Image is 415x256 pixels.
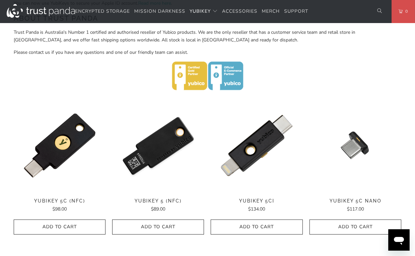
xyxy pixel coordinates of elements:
[211,100,302,191] img: YubiKey 5Ci - Trust Panda
[218,224,295,230] span: Add to Cart
[309,100,401,191] img: YubiKey 5C Nano - Trust Panda
[112,220,204,235] button: Add to Cart
[309,198,401,204] span: YubiKey 5C Nano
[112,198,204,204] span: YubiKey 5 (NFC)
[309,198,401,213] a: YubiKey 5C Nano $117.00
[262,8,280,14] span: Merch
[112,100,204,191] img: YubiKey 5 (NFC) - Trust Panda
[14,220,106,235] button: Add to Cart
[211,100,302,191] a: YubiKey 5Ci - Trust Panda YubiKey 5Ci - Trust Panda
[262,4,280,19] a: Merch
[248,206,265,212] span: $134.00
[151,206,165,212] span: $89.00
[52,206,67,212] span: $98.00
[14,198,106,213] a: YubiKey 5C (NFC) $98.00
[347,206,364,212] span: $117.00
[134,8,185,14] span: Mission Darkness
[14,49,401,56] p: Please contact us if you have any questions and one of our friendly team can assist.
[7,4,75,18] img: Trust Panda Australia
[309,100,401,191] a: YubiKey 5C Nano - Trust Panda YubiKey 5C Nano - Trust Panda
[112,100,204,191] a: YubiKey 5 (NFC) - Trust Panda YubiKey 5 (NFC) - Trust Panda
[284,4,308,19] a: Support
[403,8,408,15] span: 0
[222,8,257,14] span: Accessories
[211,198,302,204] span: YubiKey 5Ci
[309,220,401,235] button: Add to Cart
[14,100,106,191] img: YubiKey 5C (NFC) - Trust Panda
[211,220,302,235] button: Add to Cart
[190,8,211,14] span: YubiKey
[284,8,308,14] span: Support
[112,198,204,213] a: YubiKey 5 (NFC) $89.00
[14,100,106,191] a: YubiKey 5C (NFC) - Trust Panda YubiKey 5C (NFC) - Trust Panda
[75,4,308,19] nav: Translation missing: en.navigation.header.main_nav
[317,224,394,230] span: Add to Cart
[14,198,106,204] span: YubiKey 5C (NFC)
[388,229,410,251] iframe: Button to launch messaging window
[134,4,185,19] a: Mission Darkness
[75,4,130,19] a: Encrypted Storage
[190,4,218,19] summary: YubiKey
[21,224,98,230] span: Add to Cart
[14,29,401,44] p: Trust Panda is Australia's Number 1 certified and authorised reseller of Yubico products. We are ...
[211,198,302,213] a: YubiKey 5Ci $134.00
[119,224,197,230] span: Add to Cart
[222,4,257,19] a: Accessories
[75,8,130,14] span: Encrypted Storage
